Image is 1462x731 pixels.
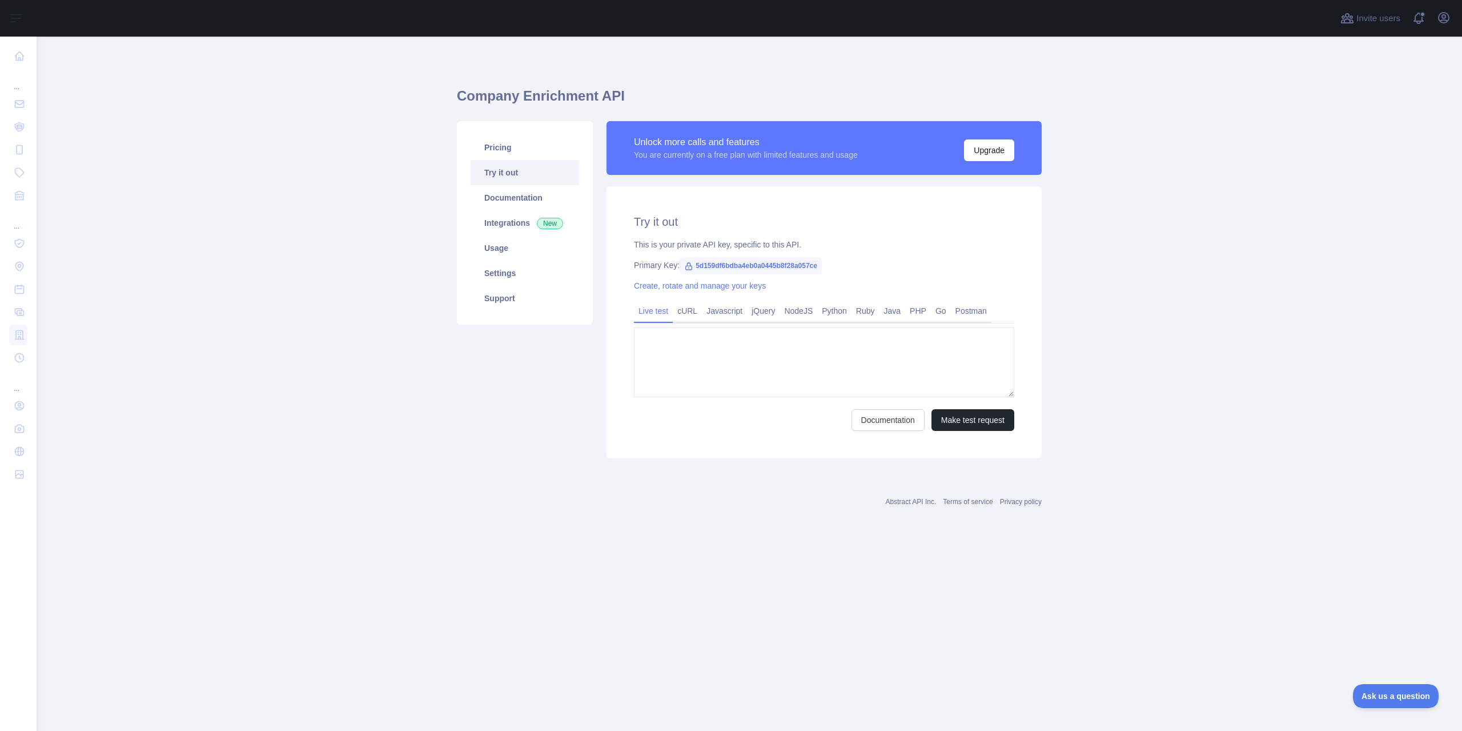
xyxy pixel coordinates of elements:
a: Create, rotate and manage your keys [634,281,766,290]
a: Ruby [852,302,879,320]
a: Java [879,302,906,320]
span: Invite users [1356,12,1400,25]
a: Postman [951,302,991,320]
a: Try it out [471,160,579,185]
a: Settings [471,261,579,286]
div: Unlock more calls and features [634,135,858,149]
div: ... [9,69,27,91]
span: 5d159df6bdba4eb0a0445b8f28a057ce [680,257,822,274]
a: Documentation [471,185,579,210]
a: Abstract API Inc. [886,498,937,506]
span: New [537,218,563,229]
h1: Company Enrichment API [457,87,1042,114]
button: Invite users [1338,9,1403,27]
div: Primary Key: [634,259,1014,271]
div: ... [9,208,27,231]
a: Usage [471,235,579,261]
iframe: Toggle Customer Support [1353,684,1439,708]
a: Pricing [471,135,579,160]
a: NodeJS [780,302,817,320]
h2: Try it out [634,214,1014,230]
a: Python [817,302,852,320]
a: PHP [905,302,931,320]
div: You are currently on a free plan with limited features and usage [634,149,858,161]
a: Live test [634,302,673,320]
a: Support [471,286,579,311]
a: Terms of service [943,498,993,506]
a: Javascript [702,302,747,320]
div: This is your private API key, specific to this API. [634,239,1014,250]
a: Documentation [852,409,925,431]
a: jQuery [747,302,780,320]
a: Integrations New [471,210,579,235]
a: Privacy policy [1000,498,1042,506]
button: Upgrade [964,139,1014,161]
div: ... [9,370,27,393]
a: cURL [673,302,702,320]
button: Make test request [931,409,1014,431]
a: Go [931,302,951,320]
